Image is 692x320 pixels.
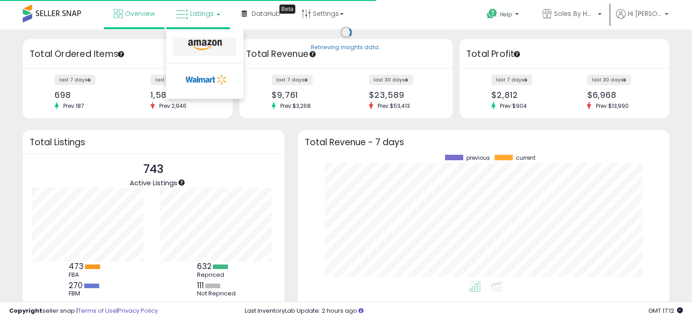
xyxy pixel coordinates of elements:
span: Help [500,10,512,18]
div: FBM [69,290,110,297]
a: Privacy Policy [118,306,158,315]
span: Soles By Hamsa LLC [554,9,595,18]
i: Click here to read more about un-synced listings. [359,308,364,314]
i: Get Help [486,8,498,20]
span: Overview [125,9,155,18]
div: 698 [55,90,121,100]
div: Last InventoryLab Update: 2 hours ago. [245,307,683,315]
b: 632 [197,261,212,272]
span: Prev: 2,946 [155,102,191,110]
a: Help [480,1,528,30]
span: Active Listings [130,178,177,188]
div: Retrieving insights data.. [311,44,381,52]
div: $2,812 [491,90,557,100]
span: Prev: $13,990 [591,102,633,110]
div: Not Repriced [197,290,238,297]
div: Tooltip anchor [177,178,186,187]
b: 473 [69,261,84,272]
div: Tooltip anchor [513,50,521,58]
p: 743 [130,161,177,178]
span: Listings [190,9,214,18]
div: Tooltip anchor [308,50,317,58]
div: $23,589 [369,90,437,100]
h3: Total Listings [30,139,278,146]
div: Tooltip anchor [117,50,125,58]
h3: Total Revenue - 7 days [305,139,662,146]
span: current [516,155,535,161]
label: last 7 days [272,75,313,85]
div: Repriced [197,271,238,279]
div: $9,761 [272,90,339,100]
div: FBA [69,271,110,279]
label: last 30 days [587,75,631,85]
span: Prev: $904 [495,102,531,110]
div: Tooltip anchor [279,5,295,14]
label: last 30 days [151,75,195,85]
a: Hi [PERSON_NAME] [616,9,668,30]
h3: Total Profit [466,48,662,61]
span: Prev: 187 [59,102,89,110]
h3: Total Revenue [246,48,446,61]
b: 270 [69,280,83,291]
div: seller snap | | [9,307,158,315]
div: 1,583 [151,90,217,100]
span: Prev: $53,413 [373,102,414,110]
strong: Copyright [9,306,42,315]
label: last 7 days [55,75,96,85]
label: last 7 days [491,75,532,85]
div: $6,968 [587,90,653,100]
span: Hi [PERSON_NAME] [628,9,662,18]
span: 2025-09-11 17:12 GMT [648,306,683,315]
label: last 30 days [369,75,413,85]
span: DataHub [252,9,280,18]
b: 111 [197,280,204,291]
h3: Total Ordered Items [30,48,226,61]
a: Terms of Use [78,306,116,315]
span: Prev: $3,268 [276,102,315,110]
span: previous [466,155,490,161]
